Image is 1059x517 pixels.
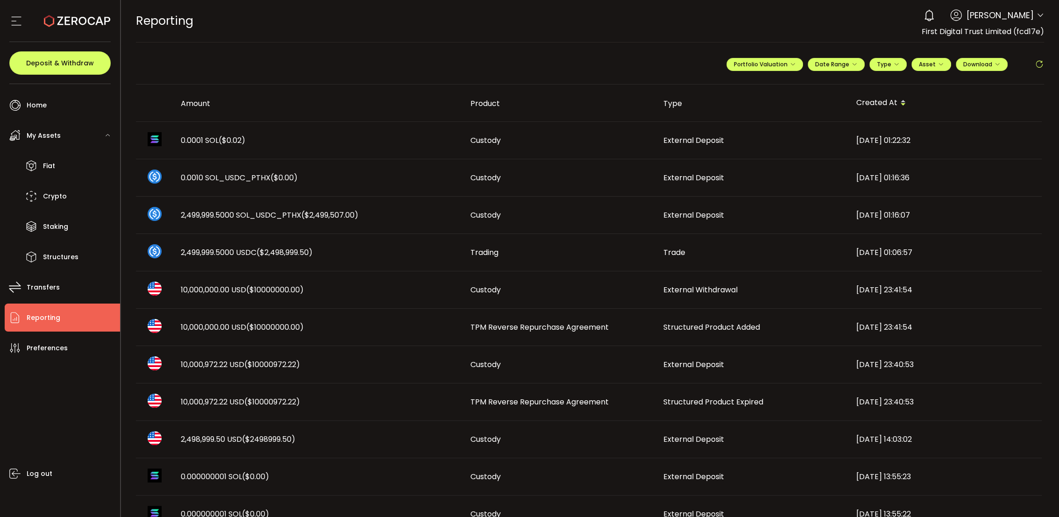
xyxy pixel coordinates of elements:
span: Custody [470,172,501,183]
span: 2,499,999.5000 SOL_USDC_PTHX [181,210,358,220]
div: [DATE] 01:16:36 [849,172,1042,183]
img: usd_portfolio.svg [148,319,162,333]
div: Created At [849,95,1042,111]
span: ($2,498,999.50) [256,247,313,258]
span: Date Range [815,60,857,68]
span: ($0.00) [270,172,298,183]
img: sol_usdc_pthx_portfolio.png [148,170,162,184]
span: Download [963,60,1000,68]
span: Reporting [136,13,193,29]
div: [DATE] 23:41:54 [849,284,1042,295]
span: External Deposit [663,434,724,445]
span: External Withdrawal [663,284,738,295]
span: Log out [27,467,52,481]
span: Custody [470,434,501,445]
span: Custody [470,284,501,295]
button: Download [956,58,1008,71]
iframe: Chat Widget [1012,472,1059,517]
div: Amount [173,98,463,109]
span: ($0.02) [219,135,245,146]
span: External Deposit [663,172,724,183]
span: External Deposit [663,471,724,482]
span: TPM Reverse Repurchase Agreement [470,397,609,407]
span: Trade [663,247,685,258]
span: Home [27,99,47,112]
img: usdc_portfolio.svg [148,244,162,258]
button: Asset [911,58,951,71]
span: ($10000972.22) [244,397,300,407]
span: Custody [470,210,501,220]
span: Structured Product Added [663,322,760,333]
span: [PERSON_NAME] [967,9,1034,21]
span: Type [877,60,899,68]
span: External Deposit [663,135,724,146]
span: 10,000,972.22 USD [181,397,300,407]
span: ($0.00) [242,471,269,482]
span: External Deposit [663,210,724,220]
button: Date Range [808,58,865,71]
img: usd_portfolio.svg [148,356,162,370]
span: ($10000972.22) [244,359,300,370]
div: Type [656,98,849,109]
button: Portfolio Valuation [726,58,803,71]
button: Deposit & Withdraw [9,51,111,75]
img: usd_portfolio.svg [148,431,162,445]
div: [DATE] 01:16:07 [849,210,1042,220]
span: 0.0010 SOL_USDC_PTHX [181,172,298,183]
span: ($2498999.50) [242,434,295,445]
img: sol_portfolio.png [148,132,162,146]
div: Product [463,98,656,109]
img: usd_portfolio.svg [148,394,162,408]
span: 10,000,000.00 USD [181,284,304,295]
span: ($2,499,507.00) [301,210,358,220]
span: Staking [43,220,68,234]
span: Deposit & Withdraw [26,60,94,66]
span: Fiat [43,159,55,173]
span: ($10000000.00) [246,284,304,295]
span: Crypto [43,190,67,203]
span: Portfolio Valuation [734,60,796,68]
span: Transfers [27,281,60,294]
button: Type [869,58,907,71]
span: ($10000000.00) [246,322,304,333]
span: Custody [470,471,501,482]
div: [DATE] 23:40:53 [849,397,1042,407]
span: TPM Reverse Repurchase Agreement [470,322,609,333]
img: sol_usdc_pthx_portfolio.png [148,207,162,221]
span: 2,498,999.50 USD [181,434,295,445]
span: 10,000,972.22 USD [181,359,300,370]
span: Asset [919,60,936,68]
span: 0.0001 SOL [181,135,245,146]
span: 0.000000001 SOL [181,471,269,482]
div: [DATE] 01:22:32 [849,135,1042,146]
span: Structures [43,250,78,264]
span: Structured Product Expired [663,397,763,407]
div: [DATE] 01:06:57 [849,247,1042,258]
span: 2,499,999.5000 USDC [181,247,313,258]
span: My Assets [27,129,61,142]
span: Custody [470,135,501,146]
div: [DATE] 13:55:23 [849,471,1042,482]
span: Custody [470,359,501,370]
span: Trading [470,247,498,258]
img: sol_portfolio.png [148,468,162,482]
div: [DATE] 23:40:53 [849,359,1042,370]
img: usd_portfolio.svg [148,282,162,296]
span: Preferences [27,341,68,355]
span: External Deposit [663,359,724,370]
div: [DATE] 14:03:02 [849,434,1042,445]
span: 10,000,000.00 USD [181,322,304,333]
span: First Digital Trust Limited (fcd17e) [922,26,1044,37]
div: [DATE] 23:41:54 [849,322,1042,333]
span: Reporting [27,311,60,325]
